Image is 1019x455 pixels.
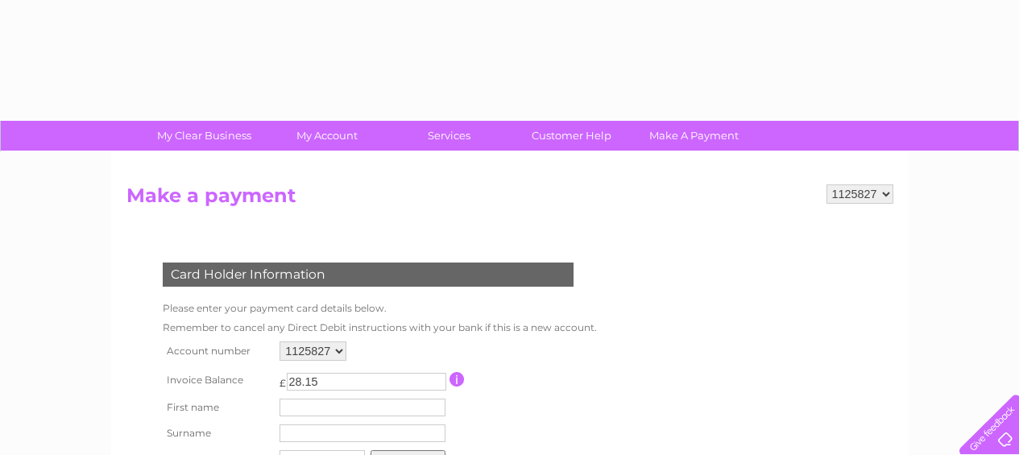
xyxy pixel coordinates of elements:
a: My Account [260,121,393,151]
th: Account number [159,337,276,365]
td: £ [280,369,286,389]
a: Services [383,121,516,151]
th: Invoice Balance [159,365,276,395]
a: Customer Help [505,121,638,151]
td: Please enter your payment card details below. [159,299,601,318]
input: Information [449,372,465,387]
td: Remember to cancel any Direct Debit instructions with your bank if this is a new account. [159,318,601,337]
th: Surname [159,420,276,446]
th: First name [159,395,276,420]
h2: Make a payment [126,184,893,215]
a: My Clear Business [138,121,271,151]
div: Card Holder Information [163,263,574,287]
a: Make A Payment [628,121,760,151]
